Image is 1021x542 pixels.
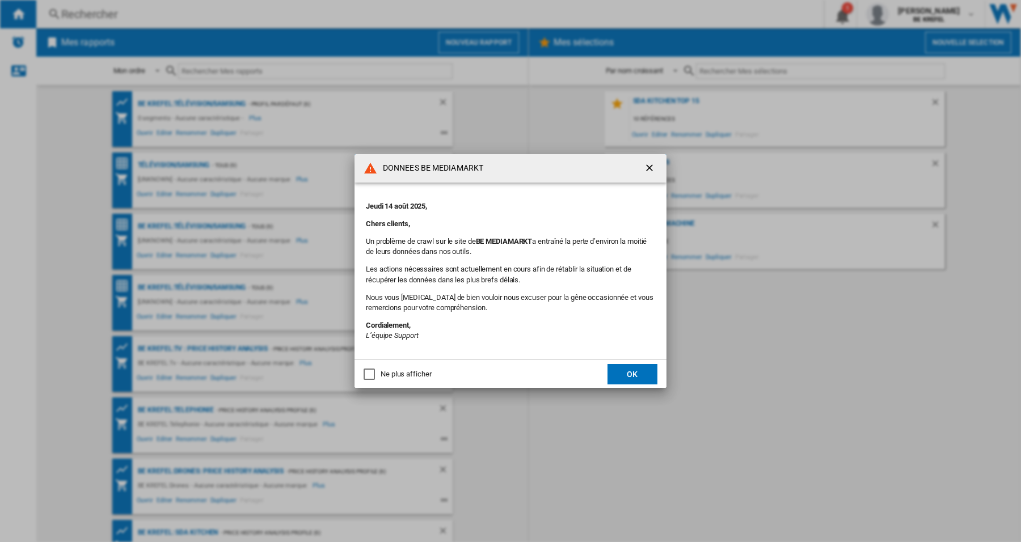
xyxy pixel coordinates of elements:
[366,236,655,257] p: Un problème de crawl sur le site de a entraîné la perte d’environ la moitié de leurs données dans...
[366,219,410,228] strong: Chers clients,
[366,293,655,313] p: Nous vous [MEDICAL_DATA] de bien vouloir nous excuser pour la gêne occasionnée et vous remercions...
[366,321,411,329] strong: Cordialement,
[366,331,418,340] em: L’équipe Support
[644,162,657,176] ng-md-icon: getI18NText('BUTTONS.CLOSE_DIALOG')
[366,202,427,210] strong: Jeudi 14 août 2025,
[366,264,655,285] p: Les actions nécessaires sont actuellement en cours afin de rétablir la situation et de récupérer ...
[377,163,483,174] h4: DONNEES BE MEDIAMARKT
[639,157,662,180] button: getI18NText('BUTTONS.CLOSE_DIALOG')
[364,369,431,380] md-checkbox: Ne plus afficher
[607,364,657,384] button: OK
[476,237,533,245] b: BE MEDIAMARKT
[381,369,431,379] div: Ne plus afficher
